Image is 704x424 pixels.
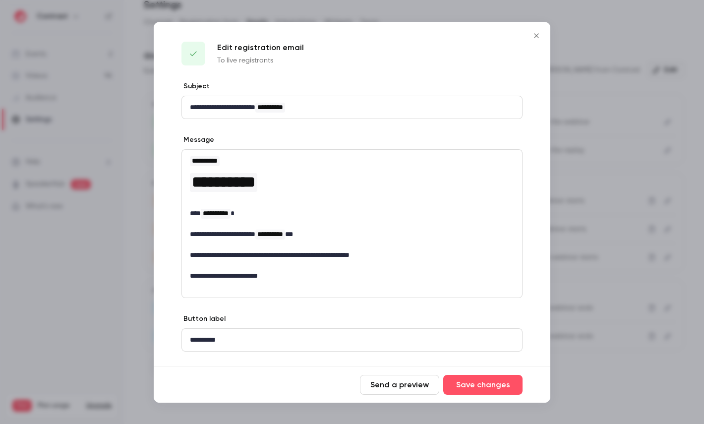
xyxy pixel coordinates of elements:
label: Button label [181,314,226,324]
div: editor [182,329,522,351]
button: Save changes [443,375,523,395]
p: To live registrants [217,56,304,65]
div: editor [182,150,522,287]
p: Edit registration email [217,42,304,54]
label: Subject [181,81,210,91]
div: editor [182,96,522,119]
button: Send a preview [360,375,439,395]
label: Message [181,135,214,145]
button: Close [527,26,546,46]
